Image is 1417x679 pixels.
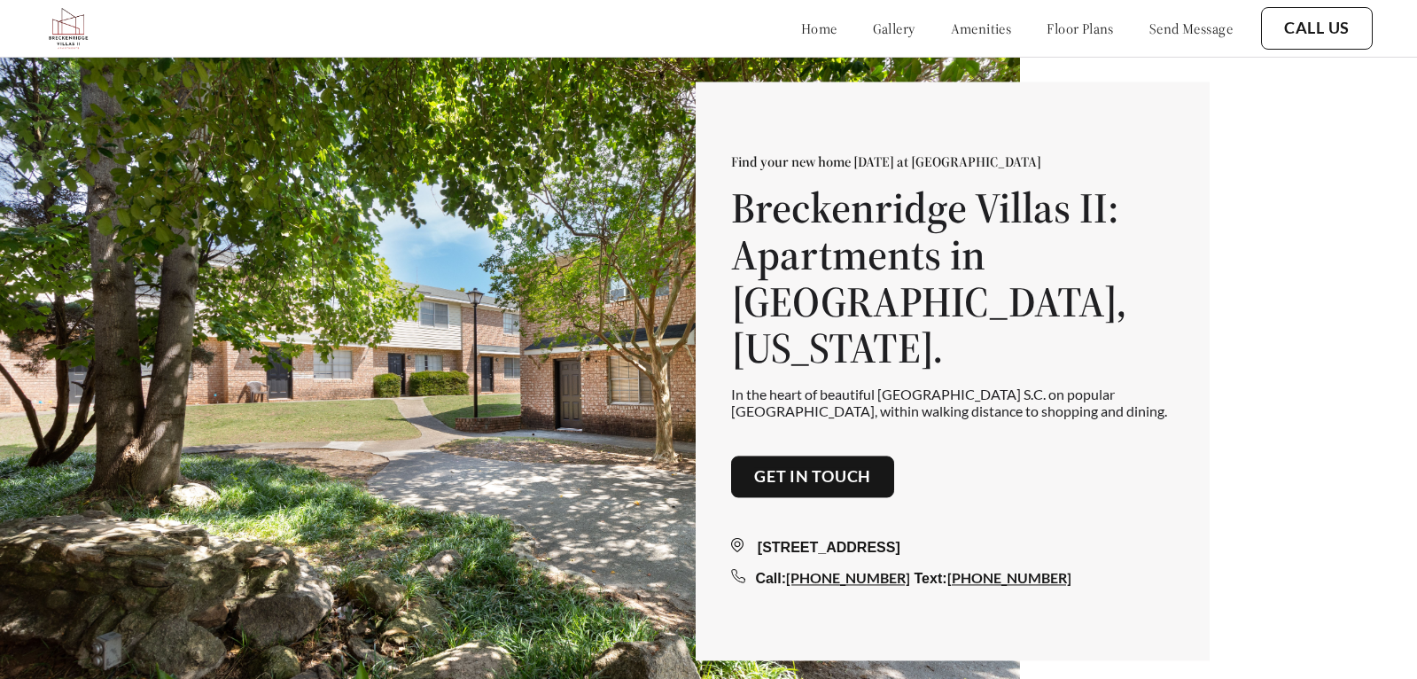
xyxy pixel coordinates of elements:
a: home [801,20,837,37]
span: Call: [755,572,786,587]
h1: Breckenridge Villas II: Apartments in [GEOGRAPHIC_DATA], [US_STATE]. [731,184,1174,371]
a: Call Us [1284,19,1350,38]
button: Call Us [1261,7,1373,50]
a: amenities [951,20,1012,37]
span: Text: [915,572,947,587]
div: [STREET_ADDRESS] [731,538,1174,559]
a: [PHONE_NUMBER] [947,570,1071,587]
img: Company logo [44,4,92,52]
a: send message [1149,20,1233,37]
a: floor plans [1047,20,1114,37]
a: gallery [873,20,915,37]
a: [PHONE_NUMBER] [786,570,910,587]
p: In the heart of beautiful [GEOGRAPHIC_DATA] S.C. on popular [GEOGRAPHIC_DATA], within walking dis... [731,386,1174,420]
button: Get in touch [731,456,894,498]
p: Find your new home [DATE] at [GEOGRAPHIC_DATA] [731,152,1174,170]
a: Get in touch [754,467,871,487]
